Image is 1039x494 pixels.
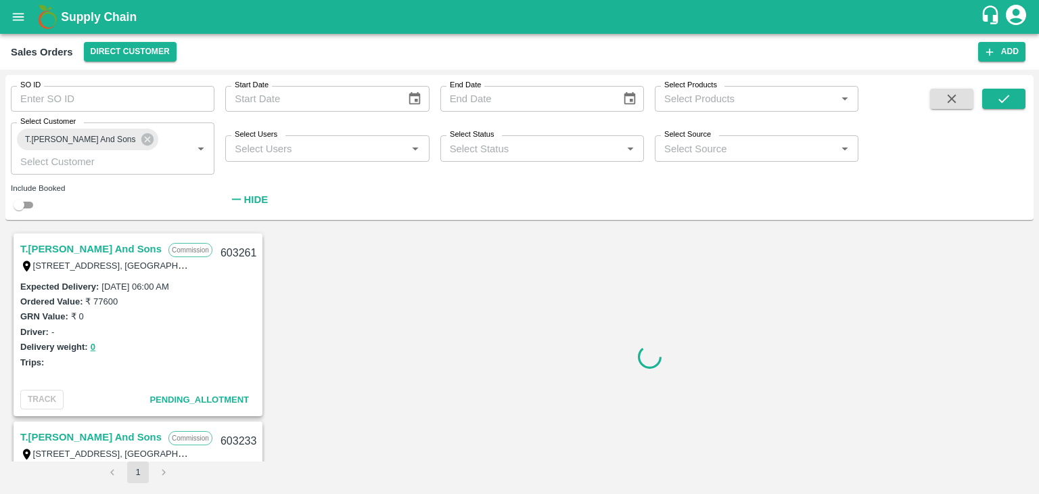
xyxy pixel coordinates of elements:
button: Open [622,140,639,158]
button: 0 [91,340,95,355]
label: End Date [450,80,481,91]
label: Start Date [235,80,269,91]
p: Commission [168,431,212,445]
input: Select Users [229,139,402,157]
a: T.[PERSON_NAME] And Sons [20,428,162,446]
input: Start Date [225,86,396,112]
img: logo [34,3,61,30]
label: ₹ 77600 [85,296,118,307]
label: [STREET_ADDRESS], [GEOGRAPHIC_DATA], [GEOGRAPHIC_DATA], 221007, [GEOGRAPHIC_DATA] [33,448,444,459]
div: Include Booked [11,182,214,194]
b: Supply Chain [61,10,137,24]
label: Select Products [664,80,717,91]
label: SO ID [20,80,41,91]
button: Hide [225,188,271,211]
label: GRN Value: [20,311,68,321]
button: page 1 [127,462,149,483]
input: Select Status [444,139,618,157]
label: Trips: [20,357,44,367]
input: Select Customer [15,152,170,170]
label: Driver: [20,327,49,337]
label: Select Source [664,129,711,140]
button: Open [407,140,424,158]
a: T.[PERSON_NAME] And Sons [20,240,162,258]
input: Enter SO ID [11,86,214,112]
nav: pagination navigation [99,462,177,483]
button: Open [192,140,210,158]
label: Ordered Value: [20,296,83,307]
button: Choose date [402,86,428,112]
span: Pending_Allotment [149,395,249,405]
p: Commission [168,243,212,257]
div: T.[PERSON_NAME] And Sons [17,129,158,150]
input: Select Products [659,90,832,108]
button: Open [836,90,854,108]
a: Supply Chain [61,7,980,26]
label: - [51,327,54,337]
label: Select Status [450,129,494,140]
label: [STREET_ADDRESS], [GEOGRAPHIC_DATA], [GEOGRAPHIC_DATA], 221007, [GEOGRAPHIC_DATA] [33,260,444,271]
input: End Date [440,86,611,112]
button: open drawer [3,1,34,32]
button: Add [978,42,1025,62]
button: Open [836,140,854,158]
label: Expected Delivery : [20,282,99,292]
label: ₹ 0 [71,311,84,321]
label: Delivery weight: [20,342,88,352]
label: Select Customer [20,116,76,127]
div: account of current user [1004,3,1028,31]
label: [DATE] 06:00 AM [101,282,168,292]
input: Select Source [659,139,832,157]
label: Select Users [235,129,277,140]
div: Sales Orders [11,43,73,61]
span: T.[PERSON_NAME] And Sons [17,133,144,147]
button: Choose date [617,86,643,112]
div: 603233 [212,426,264,457]
strong: Hide [244,194,268,205]
button: Select DC [84,42,177,62]
div: 603261 [212,238,264,269]
div: customer-support [980,5,1004,29]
